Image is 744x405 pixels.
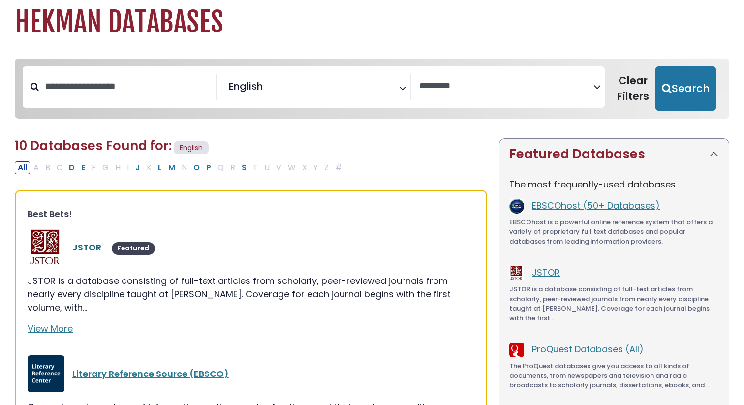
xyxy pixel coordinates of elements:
p: JSTOR is a database consisting of full-text articles from scholarly, peer-reviewed journals from ... [509,284,719,323]
h3: Best Bets! [28,209,474,219]
span: Featured [112,242,155,255]
p: The most frequently-used databases [509,178,719,191]
nav: Search filters [15,59,729,119]
button: Filter Results D [66,161,78,174]
p: JSTOR is a database consisting of full-text articles from scholarly, peer-reviewed journals from ... [28,274,474,314]
button: Clear Filters [611,66,655,111]
button: Filter Results L [155,161,165,174]
li: English [225,79,263,93]
button: Filter Results M [165,161,178,174]
a: JSTOR [532,266,560,279]
button: Filter Results E [78,161,88,174]
span: English [229,79,263,93]
textarea: Search [419,81,593,92]
input: Search database by title or keyword [39,78,216,94]
h1: Hekman Databases [15,6,729,39]
div: Alpha-list to filter by first letter of database name [15,161,346,173]
textarea: Search [265,84,272,94]
p: EBSCOhost is a powerful online reference system that offers a variety of proprietary full text da... [509,218,719,247]
a: Literary Reference Source (EBSCO) [72,368,229,380]
button: Filter Results J [132,161,143,174]
button: Filter Results P [203,161,214,174]
span: English [174,141,209,155]
button: Featured Databases [499,139,729,170]
button: Submit for Search Results [655,66,716,111]
a: EBSCOhost (50+ Databases) [532,199,660,212]
span: 10 Databases Found for: [15,137,172,155]
button: All [15,161,30,174]
button: Filter Results S [239,161,249,174]
a: View More [28,322,73,335]
a: JSTOR [72,241,101,253]
p: The ProQuest databases give you access to all kinds of documents, from newspapers and television ... [509,361,719,390]
button: Filter Results O [190,161,203,174]
a: ProQuest Databases (All) [532,343,644,355]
